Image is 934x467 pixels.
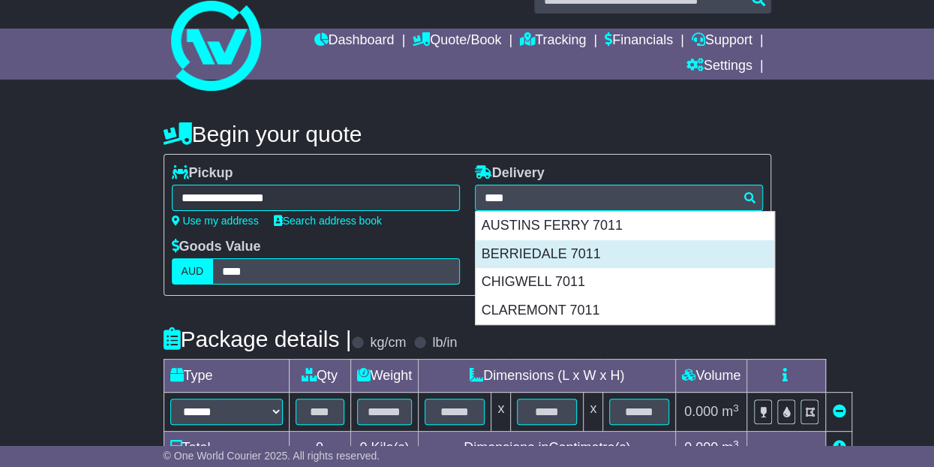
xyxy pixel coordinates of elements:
span: 0.000 [684,440,718,455]
span: 0.000 [684,404,718,419]
a: Financials [605,29,673,54]
a: Quote/Book [413,29,501,54]
td: Dimensions (L x W x H) [419,360,676,393]
td: Volume [676,360,747,393]
td: x [491,393,511,432]
a: Dashboard [314,29,394,54]
td: x [584,393,603,432]
a: Settings [686,54,752,80]
sup: 3 [733,438,739,450]
td: Total [164,432,289,465]
span: m [722,404,739,419]
label: Delivery [475,165,545,182]
label: Goods Value [172,239,261,255]
sup: 3 [733,402,739,414]
div: AUSTINS FERRY 7011 [476,212,774,240]
span: m [722,440,739,455]
a: Support [692,29,752,54]
a: Remove this item [832,404,845,419]
td: Dimensions in Centimetre(s) [419,432,676,465]
h4: Begin your quote [164,122,771,146]
a: Add new item [832,440,845,455]
h4: Package details | [164,327,352,351]
typeahead: Please provide city [475,185,763,211]
a: Search address book [274,215,382,227]
label: AUD [172,258,214,285]
td: Kilo(s) [350,432,419,465]
a: Tracking [520,29,586,54]
div: CLAREMONT 7011 [476,297,774,325]
div: CHIGWELL 7011 [476,268,774,297]
label: lb/in [432,335,457,351]
div: BERRIEDALE 7011 [476,240,774,269]
td: 0 [289,432,350,465]
td: Weight [350,360,419,393]
span: © One World Courier 2025. All rights reserved. [164,450,380,462]
td: Type [164,360,289,393]
td: Qty [289,360,350,393]
a: Use my address [172,215,259,227]
span: 0 [359,440,367,455]
label: Pickup [172,165,233,182]
label: kg/cm [370,335,406,351]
